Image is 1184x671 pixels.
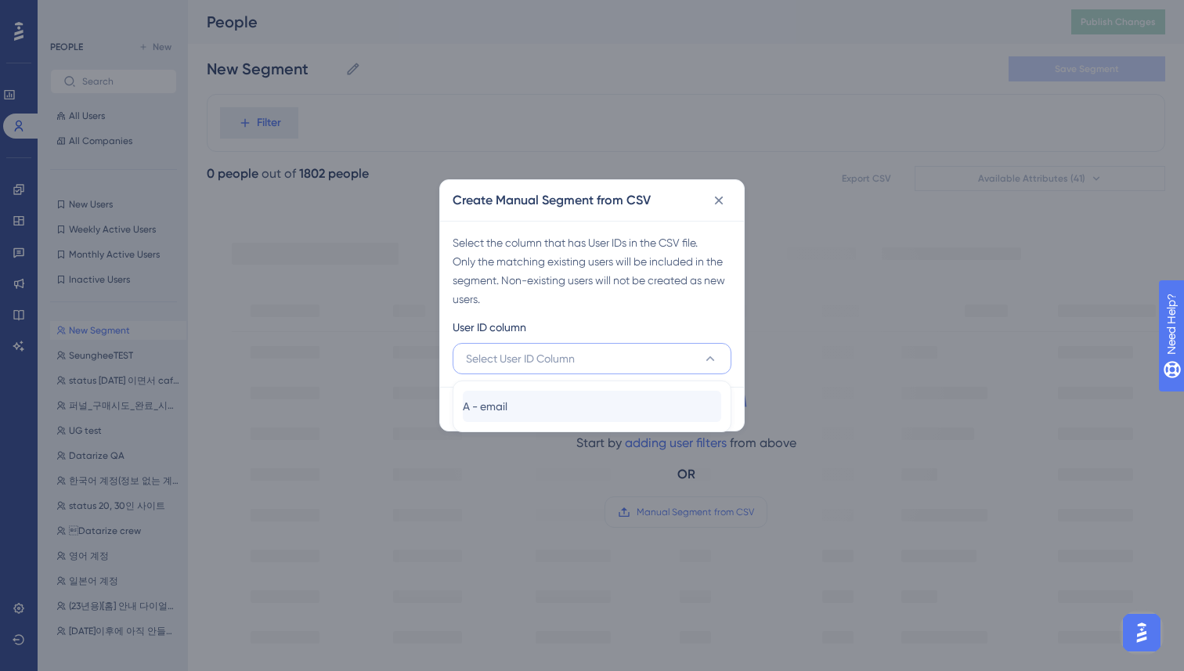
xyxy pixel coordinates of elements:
div: Select the column that has User IDs in the CSV file. Only the matching existing users will be inc... [453,233,731,308]
span: User ID column [453,318,526,337]
h2: Create Manual Segment from CSV [453,191,651,210]
span: Need Help? [37,4,98,23]
span: Select User ID Column [466,349,575,368]
iframe: UserGuiding AI Assistant Launcher [1118,609,1165,656]
span: A - email [463,397,507,416]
